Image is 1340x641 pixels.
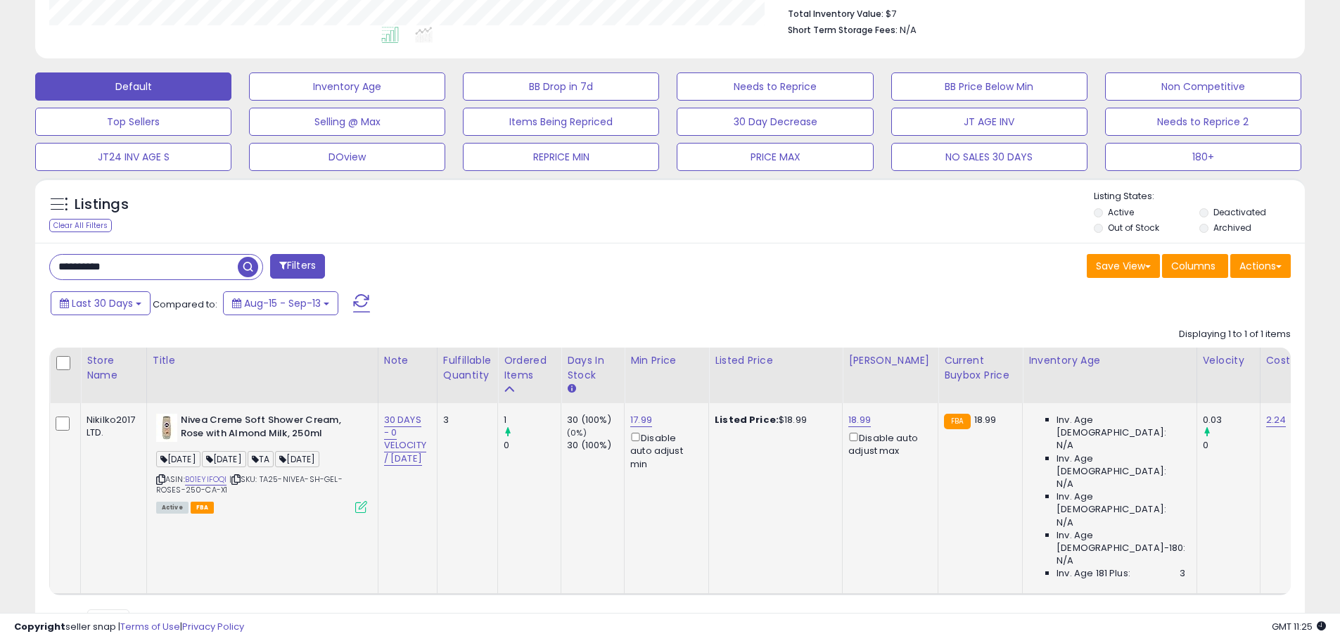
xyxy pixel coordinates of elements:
div: 30 (100%) [567,439,624,452]
a: B01EYIFOQI [185,474,227,485]
div: Note [384,353,431,368]
label: Active [1108,206,1134,218]
div: seller snap | | [14,621,244,634]
span: 3 [1180,567,1185,580]
div: 30 (100%) [567,414,624,426]
span: Last 30 Days [72,296,133,310]
a: 30 DAYS - 0 VELOCITY / [DATE] [384,413,426,466]
h5: Listings [75,195,129,215]
button: Needs to Reprice 2 [1105,108,1301,136]
span: FBA [191,502,215,514]
b: Short Term Storage Fees: [788,24,898,36]
div: Ordered Items [504,353,555,383]
button: BB Price Below Min [891,72,1087,101]
a: 17.99 [630,413,652,427]
button: Selling @ Max [249,108,445,136]
div: Listed Price [715,353,836,368]
button: Needs to Reprice [677,72,873,101]
div: ASIN: [156,414,367,512]
div: Fulfillable Quantity [443,353,492,383]
div: Disable auto adjust min [630,430,698,471]
button: Inventory Age [249,72,445,101]
span: N/A [1057,554,1073,567]
button: Top Sellers [35,108,231,136]
div: 0 [504,439,561,452]
div: Days In Stock [567,353,618,383]
button: 180+ [1105,143,1301,171]
div: Nikilko2017 LTD. [87,414,136,439]
button: NO SALES 30 DAYS [891,143,1087,171]
a: 2.24 [1266,413,1287,427]
div: Store Name [87,353,141,383]
span: N/A [900,23,917,37]
span: 2025-10-14 11:25 GMT [1272,620,1326,633]
div: Clear All Filters [49,219,112,232]
button: Save View [1087,254,1160,278]
label: Deactivated [1213,206,1266,218]
span: 18.99 [974,413,997,426]
span: Inv. Age [DEMOGRAPHIC_DATA]-180: [1057,529,1185,554]
span: N/A [1057,439,1073,452]
label: Archived [1213,222,1251,234]
small: Days In Stock. [567,383,575,395]
div: [PERSON_NAME] [848,353,932,368]
li: $7 [788,4,1280,21]
b: Total Inventory Value: [788,8,883,20]
span: Inv. Age [DEMOGRAPHIC_DATA]: [1057,452,1185,478]
div: Inventory Age [1028,353,1190,368]
button: Filters [270,254,325,279]
button: Last 30 Days [51,291,151,315]
span: N/A [1057,478,1073,490]
div: Displaying 1 to 1 of 1 items [1179,328,1291,341]
div: Velocity [1203,353,1254,368]
span: Columns [1171,259,1215,273]
span: Aug-15 - Sep-13 [244,296,321,310]
div: 0.03 [1203,414,1260,426]
a: 18.99 [848,413,871,427]
button: PRICE MAX [677,143,873,171]
div: Disable auto adjust max [848,430,927,457]
span: [DATE] [156,451,200,467]
button: JT AGE INV [891,108,1087,136]
button: DOview [249,143,445,171]
a: Terms of Use [120,620,180,633]
span: Inv. Age 181 Plus: [1057,567,1130,580]
button: JT24 INV AGE S [35,143,231,171]
span: N/A [1057,516,1073,529]
img: 31WFsPoF5pL._SL40_.jpg [156,414,177,442]
button: 30 Day Decrease [677,108,873,136]
div: Min Price [630,353,703,368]
a: Privacy Policy [182,620,244,633]
button: REPRICE MIN [463,143,659,171]
div: 0 [1203,439,1260,452]
small: FBA [944,414,970,429]
b: Nivea Creme Soft Shower Cream, Rose with Almond Milk, 250ml [181,414,352,443]
span: All listings currently available for purchase on Amazon [156,502,189,514]
span: [DATE] [275,451,319,467]
small: (0%) [567,427,587,438]
span: TA [248,451,274,467]
span: Inv. Age [DEMOGRAPHIC_DATA]: [1057,490,1185,516]
div: Current Buybox Price [944,353,1016,383]
button: Items Being Repriced [463,108,659,136]
span: | SKU: TA25-NIVEA-SH-GEL-ROSES-250-CA-X1 [156,474,343,495]
button: Actions [1230,254,1291,278]
button: Aug-15 - Sep-13 [223,291,338,315]
button: Default [35,72,231,101]
div: Title [153,353,372,368]
span: Compared to: [153,298,217,311]
div: 1 [504,414,561,426]
button: Columns [1162,254,1228,278]
span: [DATE] [202,451,246,467]
div: Cost [1266,353,1294,368]
button: BB Drop in 7d [463,72,659,101]
p: Listing States: [1094,190,1305,203]
div: 3 [443,414,487,426]
label: Out of Stock [1108,222,1159,234]
div: $18.99 [715,414,831,426]
b: Listed Price: [715,413,779,426]
strong: Copyright [14,620,65,633]
span: Inv. Age [DEMOGRAPHIC_DATA]: [1057,414,1185,439]
button: Non Competitive [1105,72,1301,101]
